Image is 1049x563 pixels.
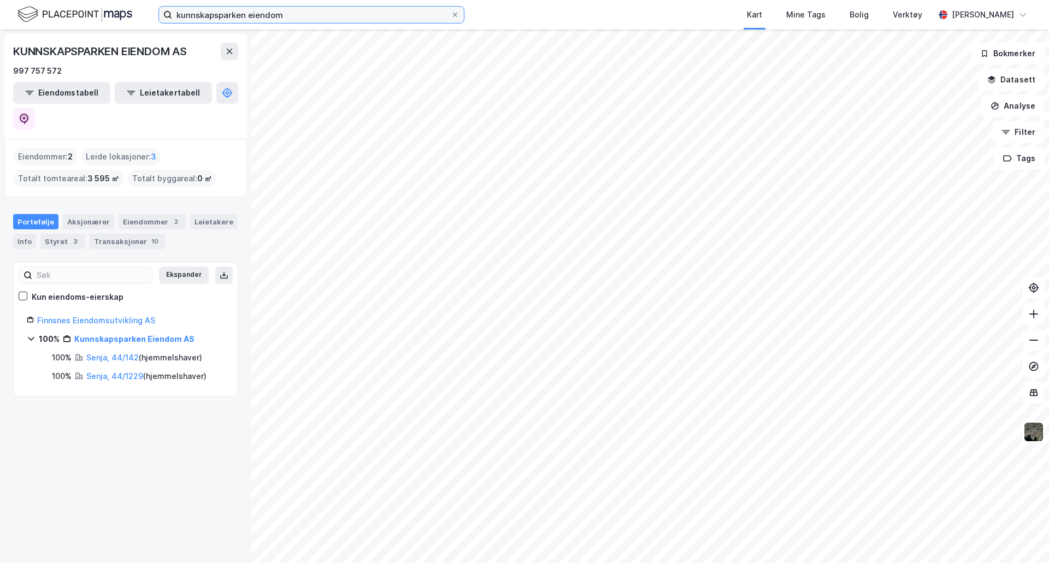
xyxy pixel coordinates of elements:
[17,5,132,24] img: logo.f888ab2527a4732fd821a326f86c7f29.svg
[119,214,186,229] div: Eiendommer
[14,170,123,187] div: Totalt tomteareal :
[850,8,869,21] div: Bolig
[747,8,762,21] div: Kart
[172,7,451,23] input: Søk på adresse, matrikkel, gårdeiere, leietakere eller personer
[32,291,123,304] div: Kun eiendoms-eierskap
[190,214,238,229] div: Leietakere
[13,234,36,249] div: Info
[128,170,216,187] div: Totalt byggareal :
[159,266,209,284] button: Ekspander
[149,236,161,247] div: 10
[52,351,72,364] div: 100%
[978,69,1045,91] button: Datasett
[86,370,207,383] div: ( hjemmelshaver )
[14,148,77,165] div: Eiendommer :
[170,216,181,227] div: 2
[1023,422,1044,442] img: 9k=
[63,214,114,229] div: Aksjonærer
[86,371,143,381] a: Senja, 44/1229
[994,147,1045,169] button: Tags
[994,511,1049,563] div: Kontrollprogram for chat
[74,334,195,343] a: Kunnskapsparken Eiendom AS
[87,172,119,185] span: 3 595 ㎡
[971,43,1045,64] button: Bokmerker
[13,64,62,78] div: 997 757 572
[52,370,72,383] div: 100%
[13,82,110,104] button: Eiendomstabell
[992,121,1045,143] button: Filter
[90,234,165,249] div: Transaksjoner
[786,8,826,21] div: Mine Tags
[151,150,156,163] span: 3
[81,148,161,165] div: Leide lokasjoner :
[952,8,1014,21] div: [PERSON_NAME]
[115,82,212,104] button: Leietakertabell
[994,511,1049,563] iframe: Chat Widget
[86,353,139,362] a: Senja, 44/142
[893,8,922,21] div: Verktøy
[86,351,202,364] div: ( hjemmelshaver )
[39,333,60,346] div: 100%
[32,267,152,283] input: Søk
[197,172,212,185] span: 0 ㎡
[68,150,73,163] span: 2
[37,316,155,325] a: Finnsnes Eiendomsutvikling AS
[13,214,58,229] div: Portefølje
[13,43,189,60] div: KUNNSKAPSPARKEN EIENDOM AS
[981,95,1045,117] button: Analyse
[70,236,81,247] div: 3
[40,234,85,249] div: Styret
